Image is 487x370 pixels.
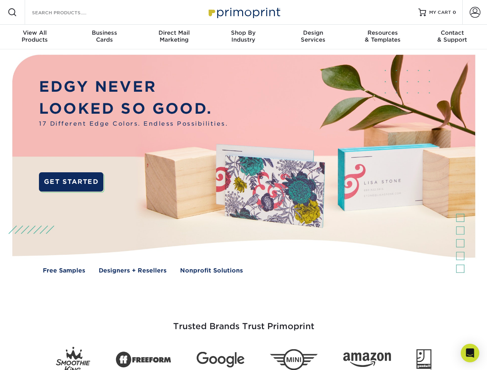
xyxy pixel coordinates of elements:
div: Industry [209,29,278,43]
a: DesignServices [278,25,348,49]
div: Services [278,29,348,43]
a: Contact& Support [418,25,487,49]
input: SEARCH PRODUCTS..... [31,8,106,17]
a: Direct MailMarketing [139,25,209,49]
a: Shop ByIndustry [209,25,278,49]
span: Business [69,29,139,36]
a: Free Samples [43,266,85,275]
a: GET STARTED [39,172,103,192]
img: Primoprint [205,4,282,20]
span: 17 Different Edge Colors. Endless Possibilities. [39,119,228,128]
p: LOOKED SO GOOD. [39,98,228,120]
img: Goodwill [416,349,431,370]
div: Marketing [139,29,209,43]
a: BusinessCards [69,25,139,49]
div: & Templates [348,29,417,43]
a: Designers + Resellers [99,266,167,275]
p: EDGY NEVER [39,76,228,98]
div: & Support [418,29,487,43]
span: MY CART [429,9,451,16]
h3: Trusted Brands Trust Primoprint [18,303,469,341]
span: 0 [453,10,456,15]
img: Amazon [343,353,391,367]
div: Open Intercom Messenger [461,344,479,362]
a: Nonprofit Solutions [180,266,243,275]
a: Resources& Templates [348,25,417,49]
span: Resources [348,29,417,36]
span: Design [278,29,348,36]
span: Contact [418,29,487,36]
img: Google [197,352,244,368]
iframe: Google Customer Reviews [2,346,66,367]
div: Cards [69,29,139,43]
span: Shop By [209,29,278,36]
span: Direct Mail [139,29,209,36]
